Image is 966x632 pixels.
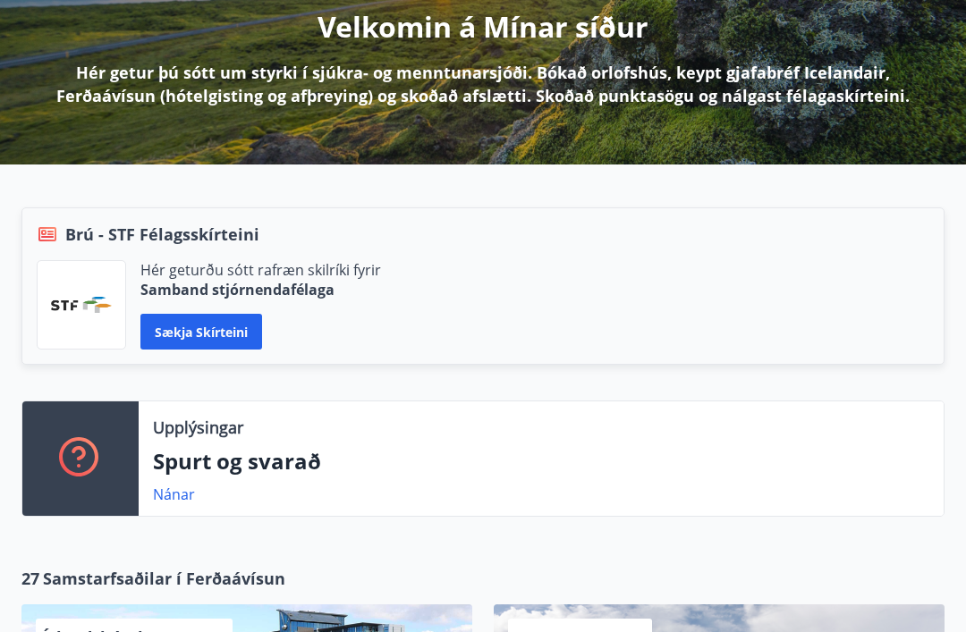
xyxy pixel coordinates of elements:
p: Upplýsingar [153,416,243,439]
p: Spurt og svarað [153,446,929,476]
span: Samstarfsaðilar í Ferðaávísun [43,567,285,590]
span: Brú - STF Félagsskírteini [65,223,259,246]
span: 27 [21,567,39,590]
p: Hér geturðu sótt rafræn skilríki fyrir [140,260,381,280]
p: Samband stjórnendafélaga [140,280,381,299]
a: Nánar [153,485,195,504]
button: Sækja skírteini [140,314,262,350]
p: Hér getur þú sótt um styrki í sjúkra- og menntunarsjóði. Bókað orlofshús, keypt gjafabréf Iceland... [50,61,916,107]
p: Velkomin á Mínar síður [318,7,648,46]
img: vjCaq2fThgY3EUYqSgpjEiBg6WP39ov69hlhuPVN.png [51,297,112,313]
